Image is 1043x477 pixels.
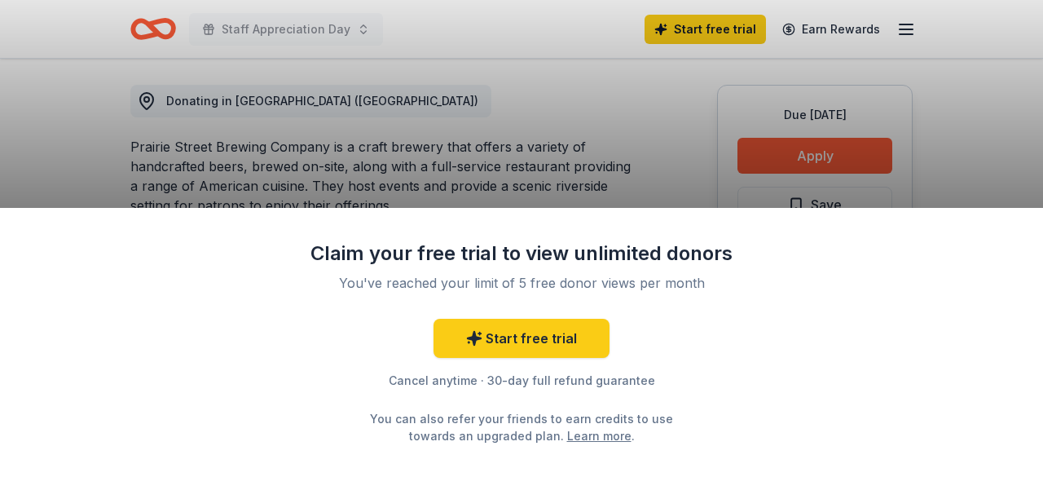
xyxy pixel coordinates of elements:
div: Cancel anytime · 30-day full refund guarantee [310,371,733,391]
div: You've reached your limit of 5 free donor views per month [329,273,714,293]
div: Claim your free trial to view unlimited donors [310,241,733,267]
a: Learn more [567,427,632,444]
a: Start free trial [433,319,610,358]
div: You can also refer your friends to earn credits to use towards an upgraded plan. . [355,410,688,444]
